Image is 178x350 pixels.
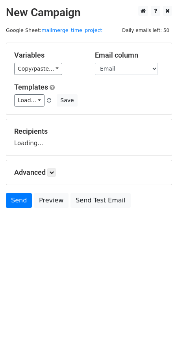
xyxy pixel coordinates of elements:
small: Google Sheet: [6,27,102,33]
h5: Email column [95,51,164,60]
a: Load... [14,94,44,107]
button: Save [57,94,77,107]
h2: New Campaign [6,6,172,19]
a: Templates [14,83,48,91]
a: Daily emails left: 50 [119,27,172,33]
h5: Advanced [14,168,164,177]
a: mailmerge_time_project [41,27,102,33]
h5: Variables [14,51,83,60]
a: Preview [34,193,69,208]
a: Send [6,193,32,208]
h5: Recipients [14,127,164,136]
a: Send Test Email [70,193,130,208]
span: Daily emails left: 50 [119,26,172,35]
a: Copy/paste... [14,63,62,75]
div: Loading... [14,127,164,148]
